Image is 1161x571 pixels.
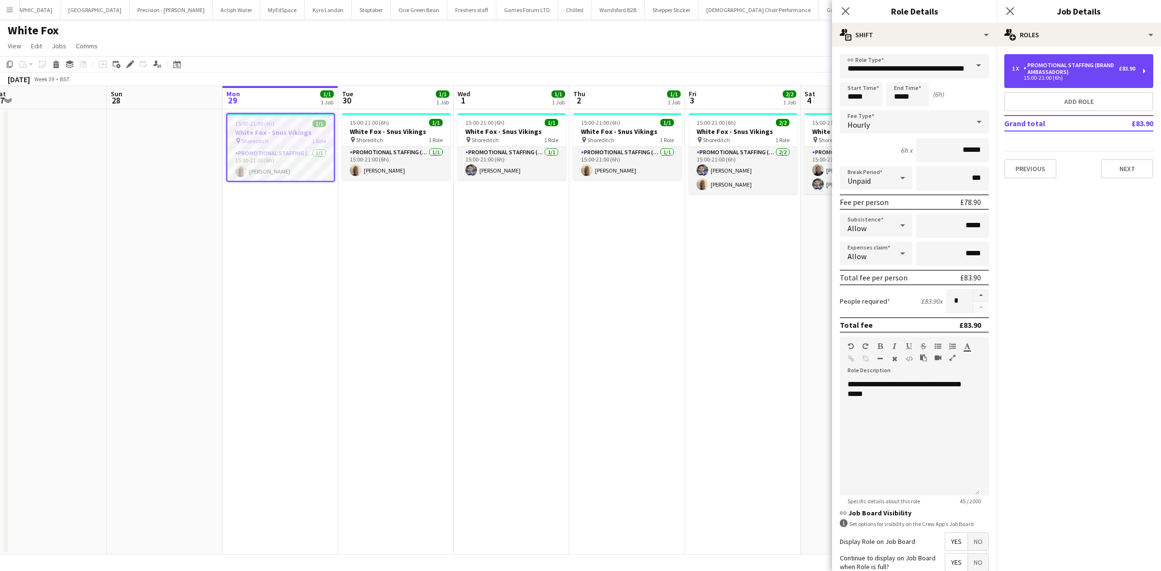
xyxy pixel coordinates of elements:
[1024,62,1119,75] div: Promotional Staffing (Brand Ambassadors)
[496,0,558,19] button: Games Forum LTD
[573,113,682,180] app-job-card: 15:00-21:00 (6h)1/1White Fox - Snus Vikings Shoreditch1 RolePromotional Staffing (Brand Ambassado...
[456,95,470,106] span: 1
[60,75,70,83] div: BST
[848,251,866,261] span: Allow
[320,90,334,98] span: 1/1
[4,40,25,52] a: View
[312,137,326,145] span: 1 Role
[458,113,566,180] app-job-card: 15:00-21:00 (6h)1/1White Fox - Snus Vikings Shoreditch1 RolePromotional Staffing (Brand Ambassado...
[906,342,912,350] button: Underline
[60,0,130,19] button: [GEOGRAPHIC_DATA]
[260,0,305,19] button: MyEdSpace
[960,273,981,282] div: £83.90
[862,342,869,350] button: Redo
[803,95,815,106] span: 4
[472,136,499,144] span: Shoreditch
[832,5,997,17] h3: Role Details
[458,147,566,180] app-card-role: Promotional Staffing (Brand Ambassadors)1/115:00-21:00 (6h)[PERSON_NAME]
[447,0,496,19] button: Freshers staff
[997,5,1161,17] h3: Job Details
[804,147,913,194] app-card-role: Promotional Staffing (Brand Ambassadors)2/215:00-21:00 (6h)[PERSON_NAME][PERSON_NAME]
[1004,159,1057,178] button: Previous
[341,95,353,106] span: 30
[32,75,56,83] span: Week 39
[945,554,967,571] span: Yes
[109,95,122,106] span: 28
[840,509,989,517] h3: Job Board Visibility
[52,42,66,50] span: Jobs
[689,147,797,194] app-card-role: Promotional Staffing (Brand Ambassadors)2/215:00-21:00 (6h)[PERSON_NAME][PERSON_NAME]
[227,128,334,137] h3: White Fox - Snus Vikings
[130,0,213,19] button: Precision - [PERSON_NAME]
[812,119,851,126] span: 15:00-21:00 (6h)
[840,297,890,306] label: People required
[697,119,736,126] span: 15:00-21:00 (6h)
[1012,75,1135,80] div: 15:00-21:00 (6h)
[776,119,789,126] span: 2/2
[1004,116,1101,131] td: Grand total
[935,354,941,362] button: Insert video
[1119,65,1135,72] div: £83.90
[703,136,730,144] span: Shoreditch
[840,320,873,330] div: Total fee
[804,127,913,136] h3: White Fox - Snus Vikings
[945,533,967,550] span: Yes
[545,119,558,126] span: 1/1
[901,146,912,155] div: 6h x
[572,95,585,106] span: 2
[213,0,260,19] button: Actiph Water
[573,89,585,98] span: Thu
[8,23,59,38] h1: White Fox
[72,40,102,52] a: Comms
[832,23,997,46] div: Shift
[819,0,851,19] button: GoPuff
[458,89,470,98] span: Wed
[687,95,697,106] span: 3
[689,113,797,194] div: 15:00-21:00 (6h)2/2White Fox - Snus Vikings Shoreditch1 RolePromotional Staffing (Brand Ambassado...
[1101,159,1153,178] button: Next
[960,197,981,207] div: £78.90
[848,176,871,186] span: Unpaid
[840,197,889,207] div: Fee per person
[552,99,565,106] div: 1 Job
[1101,116,1153,131] td: £83.90
[321,99,333,106] div: 1 Job
[8,42,21,50] span: View
[804,113,913,194] div: 15:00-21:00 (6h)2/2White Fox - Snus Vikings Shoreditch1 RolePromotional Staffing (Brand Ambassado...
[227,148,334,181] app-card-role: Promotional Staffing (Brand Ambassadors)1/115:00-21:00 (6h)[PERSON_NAME]
[313,120,326,127] span: 1/1
[819,136,846,144] span: Shoreditch
[342,113,450,180] app-job-card: 15:00-21:00 (6h)1/1White Fox - Snus Vikings Shoreditch1 RolePromotional Staffing (Brand Ambassado...
[840,498,928,505] span: Specific details about this role
[587,136,614,144] span: Shoreditch
[949,342,956,350] button: Ordered List
[804,89,815,98] span: Sat
[48,40,70,52] a: Jobs
[660,119,674,126] span: 1/1
[964,342,970,350] button: Text Color
[848,223,866,233] span: Allow
[436,99,449,106] div: 1 Job
[935,342,941,350] button: Unordered List
[342,89,353,98] span: Tue
[660,136,674,144] span: 1 Role
[783,99,796,106] div: 1 Job
[840,537,915,546] label: Display Role on Job Board
[848,342,854,350] button: Undo
[840,554,945,571] label: Continue to display on Job Board when Role is full?
[429,136,443,144] span: 1 Role
[573,147,682,180] app-card-role: Promotional Staffing (Brand Ambassadors)1/115:00-21:00 (6h)[PERSON_NAME]
[848,120,870,130] span: Hourly
[241,137,268,145] span: Shoreditch
[840,273,908,282] div: Total fee per person
[111,89,122,98] span: Sun
[775,136,789,144] span: 1 Role
[356,136,383,144] span: Shoreditch
[544,136,558,144] span: 1 Role
[689,127,797,136] h3: White Fox - Snus Vikings
[391,0,447,19] button: One Green Bean
[699,0,819,19] button: [DEMOGRAPHIC_DATA] Choir Performance
[1012,65,1024,72] div: 1 x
